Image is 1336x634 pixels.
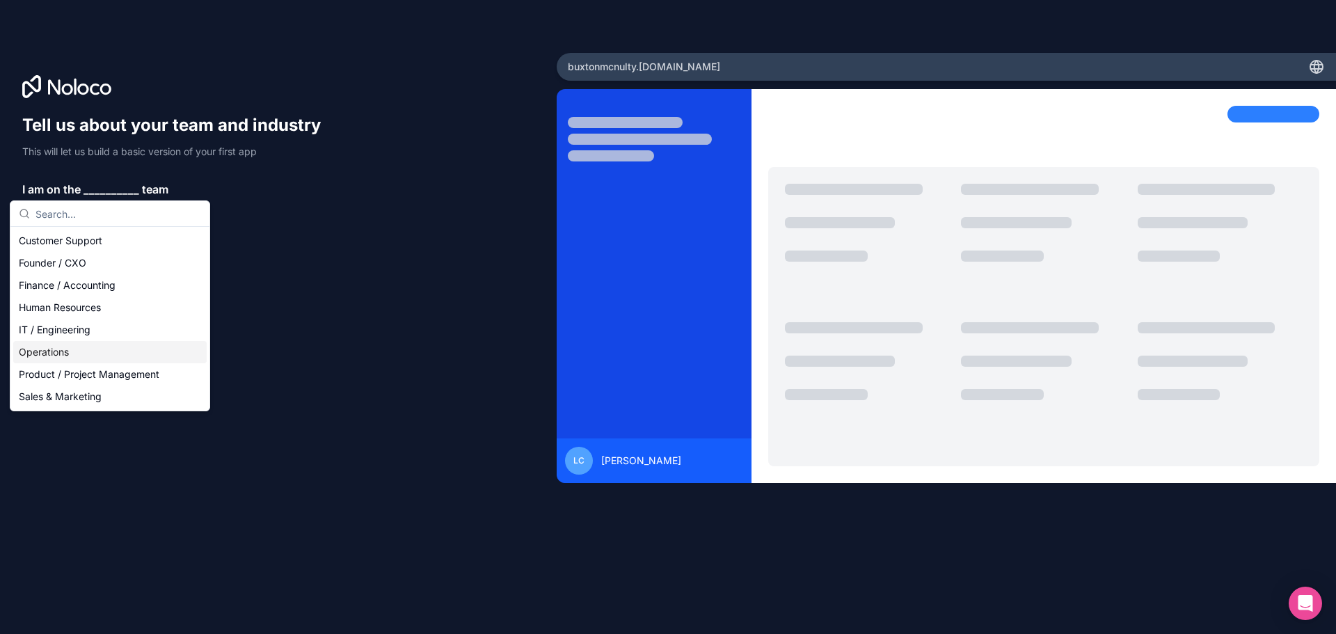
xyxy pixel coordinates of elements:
div: Open Intercom Messenger [1289,587,1322,620]
div: Product / Project Management [13,363,207,386]
div: IT / Engineering [13,319,207,341]
div: Human Resources [13,296,207,319]
div: Finance / Accounting [13,274,207,296]
span: __________ [83,181,139,198]
p: This will let us build a basic version of your first app [22,145,334,159]
span: buxtonmcnulty .[DOMAIN_NAME] [568,60,720,74]
input: Search... [35,201,201,226]
div: Operations [13,341,207,363]
h1: Tell us about your team and industry [22,114,334,136]
span: [PERSON_NAME] [601,454,681,468]
span: I am on the [22,181,81,198]
div: Sales & Marketing [13,386,207,408]
div: Customer Support [13,230,207,252]
div: Suggestions [10,227,209,411]
div: Founder / CXO [13,252,207,274]
span: team [142,181,168,198]
span: LC [573,455,584,466]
